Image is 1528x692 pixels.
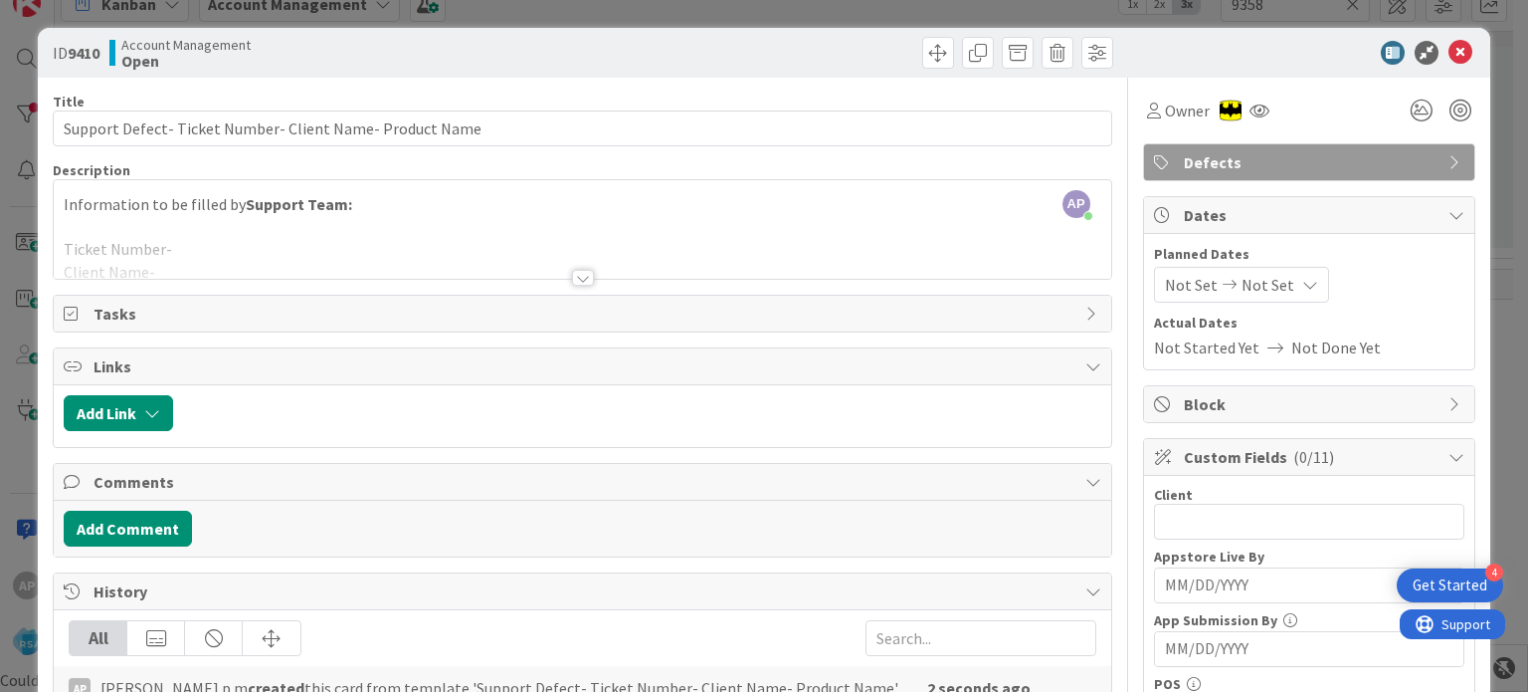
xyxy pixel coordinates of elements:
[1220,100,1241,121] img: AC
[1241,273,1294,297] span: Not Set
[94,579,1074,603] span: History
[1154,486,1193,504] label: Client
[246,194,352,214] strong: Support Team:
[1485,564,1503,581] div: 4
[865,620,1096,656] input: Search...
[94,354,1074,378] span: Links
[1184,150,1438,174] span: Defects
[70,621,127,655] div: All
[1154,336,1259,359] span: Not Started Yet
[64,395,173,431] button: Add Link
[121,37,251,53] span: Account Management
[1184,392,1438,416] span: Block
[1184,445,1438,469] span: Custom Fields
[1165,569,1453,602] input: MM/DD/YYYY
[68,43,99,63] b: 9410
[64,193,1100,216] p: Information to be filled by
[94,470,1074,494] span: Comments
[1062,190,1090,218] span: AP
[42,3,91,27] span: Support
[121,53,251,69] b: Open
[53,41,99,65] span: ID
[1154,677,1464,691] div: POS
[1397,569,1503,602] div: Open Get Started checklist, remaining modules: 4
[1165,99,1210,122] span: Owner
[1154,613,1464,627] div: App Submission By
[1165,632,1453,666] input: MM/DD/YYYY
[94,302,1074,326] span: Tasks
[1293,447,1334,467] span: ( 0/11 )
[1413,576,1487,595] div: Get Started
[53,93,85,111] label: Title
[53,161,130,179] span: Description
[1291,336,1381,359] span: Not Done Yet
[53,111,1111,146] input: type card name here...
[64,511,192,547] button: Add Comment
[1154,550,1464,564] div: Appstore Live By
[1154,313,1464,334] span: Actual Dates
[1154,244,1464,265] span: Planned Dates
[1184,203,1438,227] span: Dates
[1165,273,1218,297] span: Not Set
